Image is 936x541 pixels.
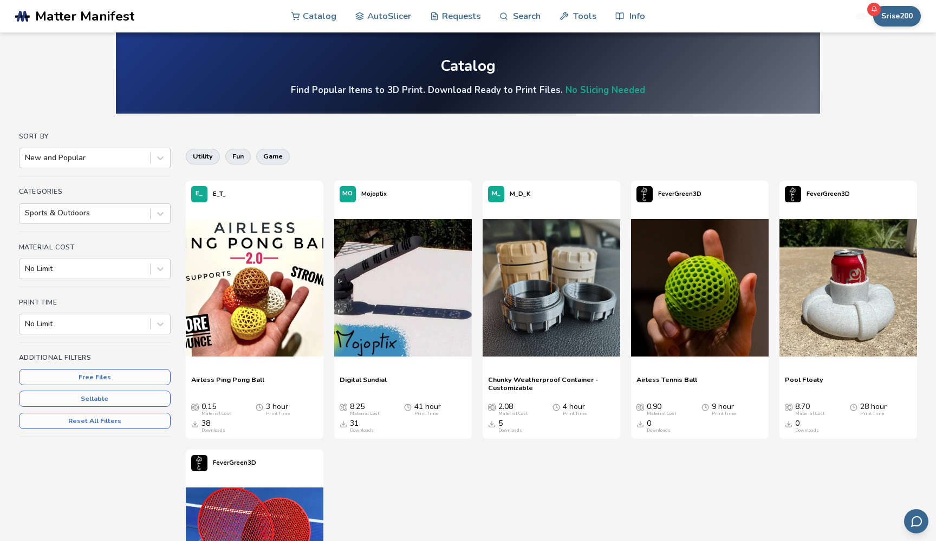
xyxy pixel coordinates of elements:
p: FeverGreen3D [213,457,256,469]
div: 5 [498,419,522,433]
button: Srise200 [873,6,921,27]
div: Material Cost [350,411,379,417]
div: Print Time [712,411,736,417]
h4: Print Time [19,299,171,306]
span: M_ [492,190,500,197]
h4: Categories [19,188,171,195]
button: Sellable [19,391,171,407]
div: Downloads [350,428,374,433]
span: Average Print Time [850,403,857,411]
div: 0 [795,419,819,433]
span: MO [342,190,353,197]
div: Print Time [414,411,438,417]
span: Average Print Time [701,403,709,411]
div: Material Cost [795,411,824,417]
a: Airless Tennis Ball [636,375,697,392]
div: 0.90 [647,403,676,417]
div: Material Cost [201,411,231,417]
div: 31 [350,419,374,433]
div: 9 hour [712,403,736,417]
span: Average Cost [636,403,644,411]
span: Average Cost [340,403,347,411]
div: 41 hour [414,403,441,417]
div: 3 hour [266,403,290,417]
div: 2.08 [498,403,528,417]
button: Free Files [19,369,171,385]
div: Catalog [440,58,496,75]
button: Reset All Filters [19,413,171,429]
input: Sports & Outdoors [25,209,27,217]
p: FeverGreen3D [807,188,850,200]
h4: Sort By [19,133,171,140]
div: 8.25 [350,403,379,417]
div: 8.70 [795,403,824,417]
div: Print Time [860,411,884,417]
div: Material Cost [498,411,528,417]
span: Downloads [785,419,792,428]
a: No Slicing Needed [565,84,645,96]
div: 28 hour [860,403,887,417]
div: Downloads [647,428,671,433]
a: Airless Ping Pong Ball [191,375,264,392]
h4: Additional Filters [19,354,171,361]
span: Average Cost [488,403,496,411]
button: game [256,149,290,164]
span: Downloads [636,419,644,428]
div: Downloads [795,428,819,433]
a: Chunky Weatherproof Container - Customizable [488,375,615,392]
span: Average Cost [191,403,199,411]
input: No Limit [25,320,27,328]
div: 38 [201,419,225,433]
input: New and Popular [25,154,27,162]
h4: Material Cost [19,243,171,251]
div: Print Time [266,411,290,417]
img: FeverGreen3D's profile [785,186,801,202]
span: Downloads [340,419,347,428]
span: Matter Manifest [35,9,134,24]
div: Downloads [498,428,522,433]
div: 0 [647,419,671,433]
p: Mojoptix [361,188,387,200]
div: 4 hour [563,403,587,417]
div: Downloads [201,428,225,433]
img: FeverGreen3D's profile [636,186,653,202]
img: FeverGreen3D's profile [191,455,207,471]
span: Downloads [488,419,496,428]
div: 0.15 [201,403,231,417]
button: Send feedback via email [904,509,928,533]
p: M_D_K [510,188,530,200]
span: E_ [196,190,203,197]
p: FeverGreen3D [658,188,701,200]
span: Downloads [191,419,199,428]
div: Material Cost [647,411,676,417]
a: FeverGreen3D's profileFeverGreen3D [186,450,262,477]
a: FeverGreen3D's profileFeverGreen3D [631,181,707,208]
h4: Find Popular Items to 3D Print. Download Ready to Print Files. [291,84,645,96]
span: Average Print Time [404,403,412,411]
input: No Limit [25,265,27,273]
a: FeverGreen3D's profileFeverGreen3D [779,181,855,208]
button: fun [225,149,251,164]
a: Pool Floaty [785,375,823,392]
span: Average Print Time [552,403,560,411]
button: utility [186,149,220,164]
a: Digital Sundial [340,375,387,392]
p: E_T_ [213,188,226,200]
span: Average Cost [785,403,792,411]
span: Average Print Time [256,403,263,411]
div: Print Time [563,411,587,417]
